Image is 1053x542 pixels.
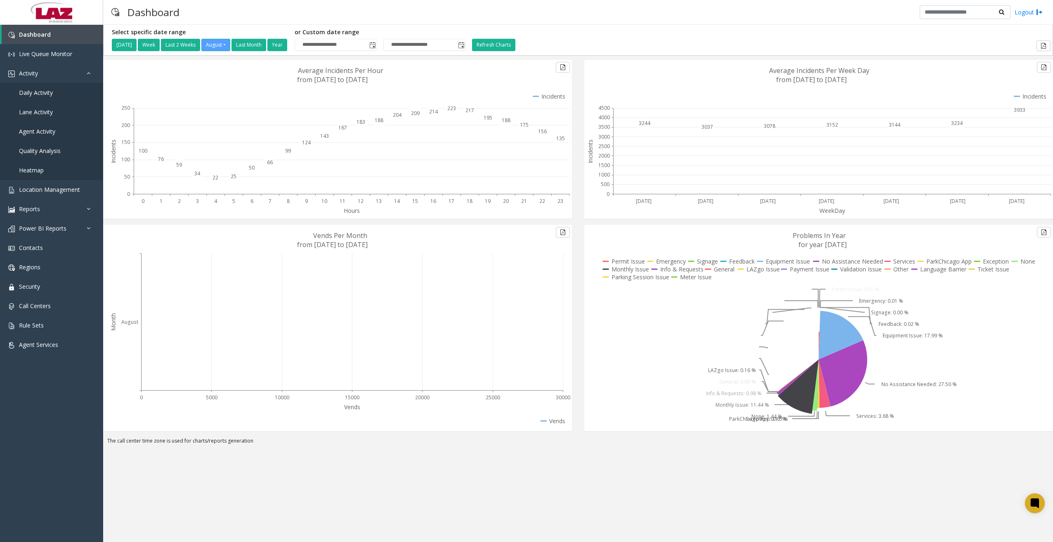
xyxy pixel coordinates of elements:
[338,124,347,131] text: 167
[8,264,15,271] img: 'icon'
[103,437,1053,449] div: The call center time zone is used for charts/reports generation
[607,191,609,198] text: 0
[345,394,359,401] text: 15000
[871,309,909,316] text: Signage: 0.00 %
[485,198,491,205] text: 19
[112,29,288,36] h5: Select specific date range
[486,394,500,401] text: 25000
[878,320,919,328] text: Feedback: 0.02 %
[139,147,147,154] text: 100
[214,198,217,205] text: 4
[819,198,834,205] text: [DATE]
[556,62,570,73] button: Export to pdf
[449,198,454,205] text: 17
[267,159,273,166] text: 66
[344,403,360,411] text: Vends
[698,198,713,205] text: [DATE]
[375,117,383,124] text: 188
[586,139,594,163] text: Incidents
[19,89,53,97] span: Daily Activity
[556,227,570,238] button: Export to pdf
[521,198,527,205] text: 21
[194,170,201,177] text: 34
[112,39,137,51] button: [DATE]
[859,297,903,304] text: Emergency: 0.01 %
[883,332,943,339] text: Equipment Issue: 17.99 %
[598,152,610,159] text: 2000
[358,198,364,205] text: 12
[8,206,15,213] img: 'icon'
[368,39,377,51] span: Toggle popup
[598,162,610,169] text: 1500
[297,240,368,249] text: from [DATE] to [DATE]
[415,394,430,401] text: 20000
[556,135,565,142] text: 135
[321,198,327,205] text: 10
[127,191,130,198] text: 0
[636,198,652,205] text: [DATE]
[598,133,610,140] text: 3000
[19,302,51,310] span: Call Centers
[250,198,253,205] text: 6
[121,156,130,163] text: 100
[142,198,144,205] text: 0
[8,284,15,290] img: 'icon'
[429,108,438,115] text: 214
[430,198,436,205] text: 16
[8,226,15,232] img: 'icon'
[249,164,255,171] text: 50
[19,147,61,155] span: Quality Analysis
[793,231,846,240] text: Problems In Year
[472,39,515,51] button: Refresh Charts
[19,263,40,271] span: Regions
[826,121,838,128] text: 3152
[715,401,769,408] text: Monthly Issue: 11.44 %
[19,341,58,349] span: Agent Services
[1014,106,1025,113] text: 3933
[601,181,609,188] text: 500
[121,104,130,111] text: 250
[2,25,103,44] a: Dashboard
[503,198,509,205] text: 20
[764,123,775,130] text: 3078
[598,123,610,130] text: 3500
[19,224,66,232] span: Power BI Reports
[344,207,360,214] text: Hours
[883,198,899,205] text: [DATE]
[320,132,329,139] text: 143
[1036,40,1051,51] button: Export to pdf
[19,31,51,38] span: Dashboard
[8,32,15,38] img: 'icon'
[598,104,610,111] text: 4500
[295,29,466,36] h5: or Custom date range
[798,240,847,249] text: for year [DATE]
[285,147,291,154] text: 99
[111,2,119,22] img: pageIcon
[1037,227,1051,238] button: Export to pdf
[176,161,182,168] text: 59
[819,207,845,214] text: WeekDay
[393,111,402,118] text: 204
[232,198,235,205] text: 5
[746,415,786,422] text: Exception: 0.17 %
[950,198,966,205] text: [DATE]
[19,186,80,193] span: Location Management
[538,128,547,135] text: 156
[751,413,782,420] text: None: 1.44 %
[8,323,15,329] img: 'icon'
[357,118,365,125] text: 183
[706,390,762,397] text: Info & Requests: 0.98 %
[19,321,44,329] span: Rule Sets
[19,244,43,252] span: Contacts
[951,120,963,127] text: 3234
[639,120,651,127] text: 3244
[701,123,713,130] text: 3037
[19,108,53,116] span: Lane Activity
[719,378,756,385] text: General: 0.00 %
[8,303,15,310] img: 'icon'
[124,173,130,180] text: 50
[121,139,130,146] text: 150
[231,173,236,180] text: 25
[297,75,368,84] text: from [DATE] to [DATE]
[447,105,456,112] text: 223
